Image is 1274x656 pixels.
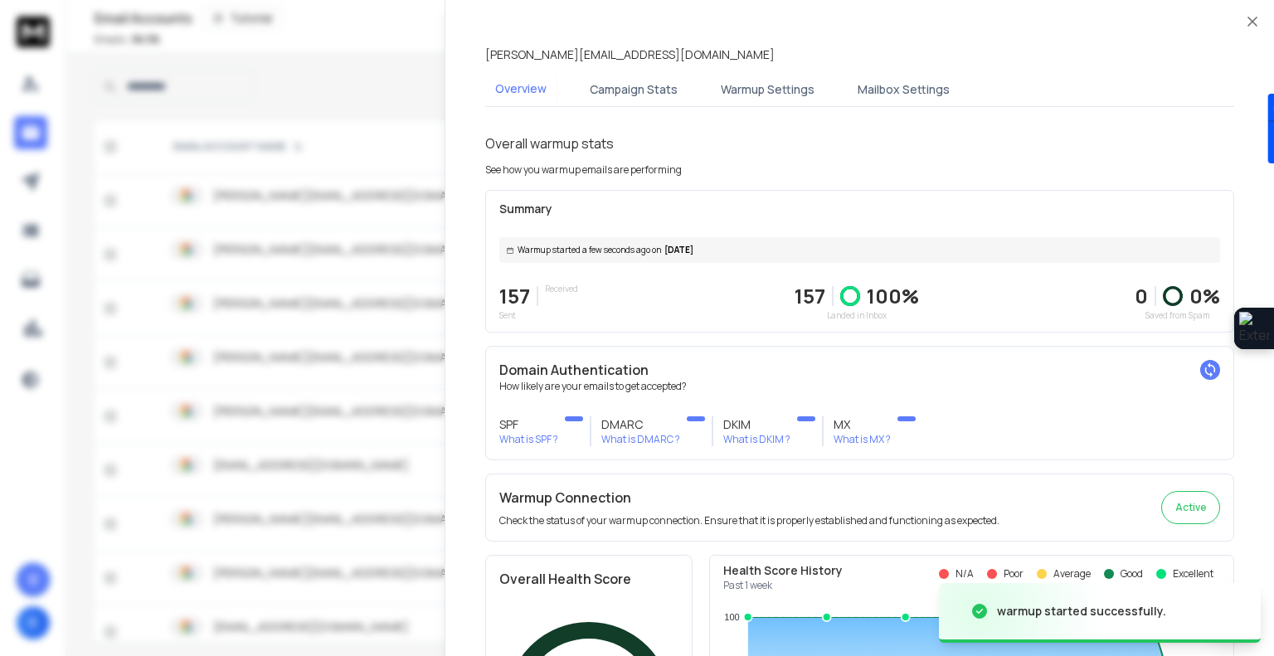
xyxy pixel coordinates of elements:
h1: Overall warmup stats [485,134,614,153]
p: 157 [499,283,530,309]
p: What is DMARC ? [601,433,680,446]
h3: DMARC [601,416,680,433]
p: Past 1 week [723,579,843,592]
button: Campaign Stats [580,71,688,108]
p: How likely are your emails to get accepted? [499,380,1220,393]
img: Extension Icon [1239,312,1269,345]
h3: SPF [499,416,558,433]
p: Health Score History [723,562,843,579]
p: Summary [499,201,1220,217]
p: Poor [1004,567,1024,581]
p: What is SPF ? [499,433,558,446]
p: Saved from Spam [1135,309,1220,322]
span: Warmup started a few seconds ago on [518,244,661,256]
p: See how you warmup emails are performing [485,163,682,177]
h2: Overall Health Score [499,569,678,589]
button: Overview [485,70,557,109]
h3: DKIM [723,416,790,433]
h3: MX [834,416,891,433]
button: Warmup Settings [711,71,824,108]
button: Mailbox Settings [848,71,960,108]
p: 157 [795,283,825,309]
p: [PERSON_NAME][EMAIL_ADDRESS][DOMAIN_NAME] [485,46,775,63]
p: N/A [955,567,974,581]
p: Check the status of your warmup connection. Ensure that it is properly established and functionin... [499,514,999,527]
p: 0 % [1189,283,1220,309]
button: Active [1161,491,1220,524]
tspan: 100 [724,612,739,622]
p: Excellent [1173,567,1213,581]
div: [DATE] [499,237,1220,263]
p: Average [1053,567,1091,581]
h2: Domain Authentication [499,360,1220,380]
p: Landed in Inbox [795,309,919,322]
p: Sent [499,309,530,322]
p: Good [1121,567,1143,581]
strong: 0 [1135,282,1148,309]
p: What is MX ? [834,433,891,446]
p: 100 % [867,283,919,309]
p: Received [545,283,578,295]
h2: Warmup Connection [499,488,999,508]
p: What is DKIM ? [723,433,790,446]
